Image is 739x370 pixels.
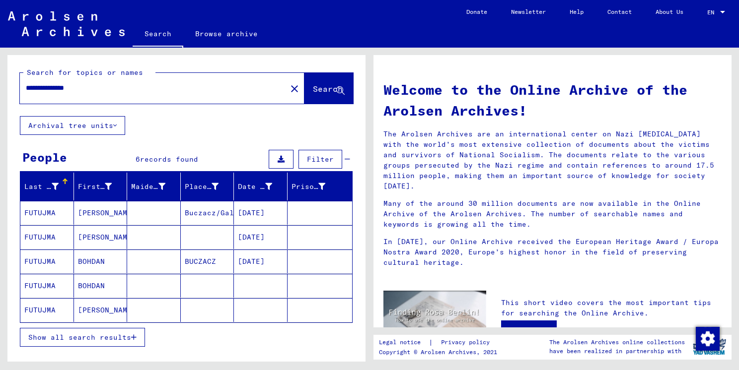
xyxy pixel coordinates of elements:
button: Search [304,73,353,104]
img: Arolsen_neg.svg [8,11,125,36]
h1: Welcome to the Online Archive of the Arolsen Archives! [383,79,722,121]
p: Many of the around 30 million documents are now available in the Online Archive of the Arolsen Ar... [383,198,722,230]
div: People [22,148,67,166]
button: Clear [285,78,304,98]
span: Show all search results [28,333,131,342]
a: Legal notice [379,337,429,348]
mat-cell: FUTUJMA [20,249,74,273]
span: records found [140,155,198,164]
span: 6 [136,155,140,164]
mat-cell: FUTUJMA [20,298,74,322]
p: In [DATE], our Online Archive received the European Heritage Award / Europa Nostra Award 2020, Eu... [383,237,722,268]
a: Open video [501,320,557,340]
img: video.jpg [383,291,486,347]
div: Change consent [695,326,719,350]
span: Filter [307,155,334,164]
mat-cell: [PERSON_NAME] [74,225,128,249]
img: Change consent [696,327,720,351]
div: Place of Birth [185,182,219,192]
button: Show all search results [20,328,145,347]
div: Last Name [24,179,74,194]
p: The Arolsen Archives are an international center on Nazi [MEDICAL_DATA] with the world’s most ext... [383,129,722,191]
button: Filter [298,150,342,169]
button: Archival tree units [20,116,125,135]
mat-icon: close [289,83,300,95]
mat-header-cell: Last Name [20,173,74,200]
div: Place of Birth [185,179,234,194]
a: Search [133,22,183,48]
span: EN [707,9,718,16]
mat-cell: Buczacz/Galiz. [181,201,234,225]
a: Privacy policy [433,337,502,348]
mat-cell: BOHDAN [74,274,128,298]
img: yv_logo.png [691,334,728,359]
div: Prisoner # [292,182,326,192]
div: Maiden Name [131,179,180,194]
mat-cell: [PERSON_NAME] [74,201,128,225]
mat-cell: [DATE] [234,249,288,273]
mat-cell: [DATE] [234,201,288,225]
div: | [379,337,502,348]
div: First Name [78,182,112,192]
mat-label: Search for topics or names [27,68,143,77]
div: Prisoner # [292,179,341,194]
div: Date of Birth [238,179,287,194]
mat-header-cell: Maiden Name [127,173,181,200]
p: have been realized in partnership with [549,347,685,356]
mat-cell: FUTUJMA [20,225,74,249]
mat-cell: FUTUJMA [20,274,74,298]
mat-header-cell: Prisoner # [288,173,353,200]
p: Copyright © Arolsen Archives, 2021 [379,348,502,357]
div: Last Name [24,182,59,192]
div: Maiden Name [131,182,165,192]
mat-header-cell: Date of Birth [234,173,288,200]
mat-cell: BUCZACZ [181,249,234,273]
mat-cell: BOHDAN [74,249,128,273]
a: Browse archive [183,22,270,46]
mat-cell: [DATE] [234,225,288,249]
div: First Name [78,179,127,194]
div: Date of Birth [238,182,272,192]
mat-cell: FUTUJMA [20,201,74,225]
span: Search [313,84,343,94]
p: The Arolsen Archives online collections [549,338,685,347]
mat-cell: [PERSON_NAME] [74,298,128,322]
p: This short video covers the most important tips for searching the Online Archive. [501,298,722,318]
mat-header-cell: Place of Birth [181,173,234,200]
mat-header-cell: First Name [74,173,128,200]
